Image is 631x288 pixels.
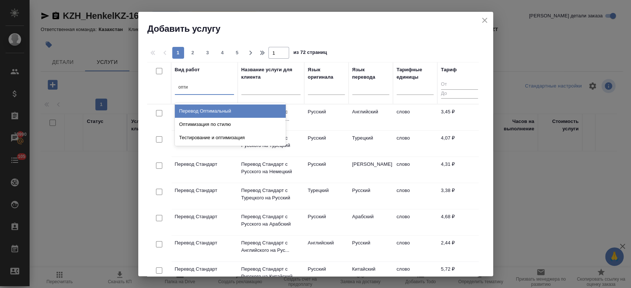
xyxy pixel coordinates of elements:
td: Русский [304,157,349,183]
td: Русский [304,104,349,130]
td: слово [393,209,437,235]
div: Название услуги для клиента [241,66,301,81]
div: Оптимизация по стилю [175,118,286,131]
span: 5 [231,49,243,56]
td: слово [393,236,437,261]
span: 4 [217,49,228,56]
div: Язык перевода [352,66,389,81]
td: 4,68 ₽ [437,209,482,235]
p: Перевод Стандарт [175,187,234,194]
span: 3 [202,49,214,56]
p: Перевод Стандарт [175,161,234,168]
div: Тестирование и оптимизация [175,131,286,144]
span: из 72 страниц [294,48,327,59]
td: Русский [349,183,393,209]
td: слово [393,157,437,183]
td: Русский [304,262,349,288]
div: Язык оригинала [308,66,345,81]
button: 5 [231,47,243,59]
td: 3,38 ₽ [437,183,482,209]
button: close [479,15,490,26]
td: слово [393,262,437,288]
span: 2 [187,49,199,56]
p: Перевод Стандарт [175,265,234,273]
h2: Добавить услугу [147,23,493,35]
p: Перевод Стандарт с Английского на Рус... [241,239,301,254]
td: слово [393,131,437,157]
td: Русский [349,236,393,261]
p: Перевод Стандарт [175,239,234,247]
td: Английский [304,236,349,261]
input: До [441,89,478,99]
p: Перевод Стандарт с Русского на Китайский [241,265,301,280]
p: Перевод Стандарт [175,213,234,220]
td: 5,72 ₽ [437,262,482,288]
p: Перевод Стандарт с Турецкого на Русский [241,187,301,202]
td: Английский [349,104,393,130]
td: 4,07 ₽ [437,131,482,157]
td: 4,31 ₽ [437,157,482,183]
td: 2,44 ₽ [437,236,482,261]
td: Арабский [349,209,393,235]
button: 3 [202,47,214,59]
td: слово [393,104,437,130]
button: 4 [217,47,228,59]
input: От [441,80,478,89]
td: Русский [304,209,349,235]
div: Тарифные единицы [397,66,434,81]
td: Русский [304,131,349,157]
td: Китайский [349,262,393,288]
div: Вид работ [175,66,200,73]
td: слово [393,183,437,209]
p: Перевод Стандарт с Русского на Немецкий [241,161,301,175]
td: Турецкий [349,131,393,157]
td: 3,45 ₽ [437,104,482,130]
div: Перевод Оптимальный [175,104,286,118]
td: Турецкий [304,183,349,209]
p: Перевод Стандарт с Русского на Арабский [241,213,301,228]
div: Тариф [441,66,457,73]
td: [PERSON_NAME] [349,157,393,183]
button: 2 [187,47,199,59]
